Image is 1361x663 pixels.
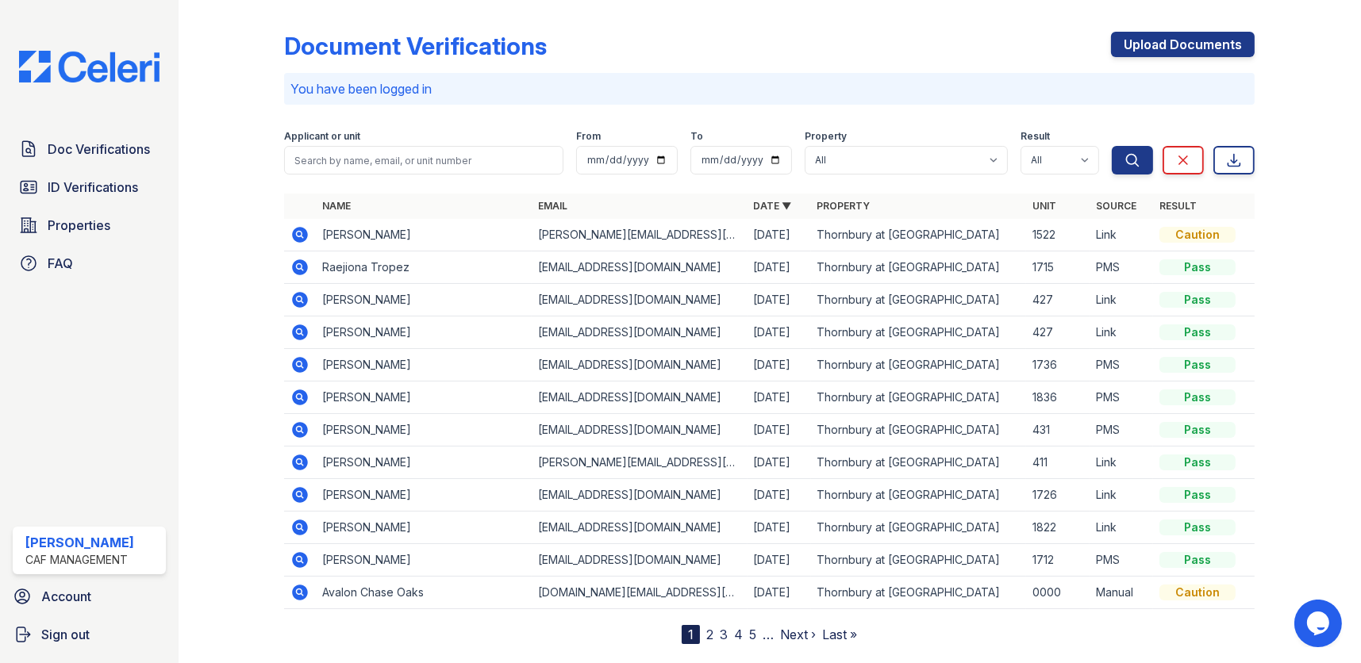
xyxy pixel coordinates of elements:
div: Pass [1159,292,1236,308]
td: 0000 [1026,577,1090,609]
label: To [690,130,703,143]
td: [PERSON_NAME] [316,381,532,414]
td: Link [1090,219,1153,251]
td: Thornbury at [GEOGRAPHIC_DATA] [811,479,1027,512]
td: Thornbury at [GEOGRAPHIC_DATA] [811,284,1027,316]
td: Link [1090,479,1153,512]
td: [DATE] [748,349,811,381]
td: 1726 [1026,479,1090,512]
td: 427 [1026,284,1090,316]
a: 2 [706,627,713,642]
td: [DATE] [748,479,811,512]
td: [EMAIL_ADDRESS][DOMAIN_NAME] [532,349,748,381]
a: Result [1159,200,1197,212]
div: Pass [1159,454,1236,470]
td: [EMAIL_ADDRESS][DOMAIN_NAME] [532,479,748,512]
a: Property [817,200,871,212]
img: CE_Logo_Blue-a8612792a0a2168367f1c8372b55b34899dd931a85d93a1a3d3e32e68fde9ad4.png [6,51,172,82]
span: Doc Verifications [48,140,150,159]
td: [PERSON_NAME] [316,316,532,349]
td: Manual [1090,577,1153,609]
a: 4 [734,627,743,642]
span: Account [41,587,91,606]
td: [DATE] [748,381,811,414]
td: [PERSON_NAME][EMAIL_ADDRESS][PERSON_NAME][DOMAIN_NAME] [532,446,748,479]
td: Thornbury at [GEOGRAPHIC_DATA] [811,577,1027,609]
td: [DATE] [748,219,811,251]
td: [DATE] [748,512,811,544]
td: [EMAIL_ADDRESS][DOMAIN_NAME] [532,284,748,316]
label: Property [805,130,847,143]
div: Caution [1159,227,1236,243]
input: Search by name, email, or unit number [284,146,563,174]
td: [PERSON_NAME] [316,284,532,316]
td: [DATE] [748,284,811,316]
td: Thornbury at [GEOGRAPHIC_DATA] [811,446,1027,479]
td: 431 [1026,414,1090,446]
td: Raejiona Tropez [316,251,532,284]
div: Pass [1159,389,1236,405]
span: FAQ [48,254,73,273]
td: [DOMAIN_NAME][EMAIL_ADDRESS][DOMAIN_NAME] [532,577,748,609]
td: Thornbury at [GEOGRAPHIC_DATA] [811,219,1027,251]
iframe: chat widget [1294,600,1345,647]
td: PMS [1090,414,1153,446]
td: Link [1090,446,1153,479]
td: 1822 [1026,512,1090,544]
td: Thornbury at [GEOGRAPHIC_DATA] [811,316,1027,349]
a: Date ▼ [754,200,792,212]
a: FAQ [13,247,166,279]
div: [PERSON_NAME] [25,533,134,552]
td: Thornbury at [GEOGRAPHIC_DATA] [811,251,1027,284]
td: [EMAIL_ADDRESS][DOMAIN_NAME] [532,316,748,349]
div: Pass [1159,487,1236,503]
td: 1712 [1026,544,1090,577]
a: Upload Documents [1111,32,1255,57]
td: Link [1090,284,1153,316]
a: Unit [1032,200,1056,212]
span: ID Verifications [48,178,138,197]
td: [EMAIL_ADDRESS][DOMAIN_NAME] [532,544,748,577]
td: Link [1090,512,1153,544]
td: Thornbury at [GEOGRAPHIC_DATA] [811,544,1027,577]
td: 1836 [1026,381,1090,414]
td: [PERSON_NAME] [316,544,532,577]
div: Document Verifications [284,32,547,60]
td: Thornbury at [GEOGRAPHIC_DATA] [811,349,1027,381]
td: [PERSON_NAME][EMAIL_ADDRESS][DOMAIN_NAME] [532,219,748,251]
td: 427 [1026,316,1090,349]
div: Pass [1159,519,1236,535]
td: [PERSON_NAME] [316,446,532,479]
td: Thornbury at [GEOGRAPHIC_DATA] [811,381,1027,414]
td: PMS [1090,349,1153,381]
td: [DATE] [748,577,811,609]
div: Caution [1159,584,1236,600]
td: [EMAIL_ADDRESS][DOMAIN_NAME] [532,512,748,544]
span: Sign out [41,625,90,644]
a: Email [538,200,567,212]
td: PMS [1090,381,1153,414]
div: Pass [1159,357,1236,373]
td: [PERSON_NAME] [316,349,532,381]
td: PMS [1090,251,1153,284]
label: From [576,130,601,143]
a: Source [1096,200,1136,212]
td: [DATE] [748,414,811,446]
a: Last » [822,627,857,642]
td: PMS [1090,544,1153,577]
td: Thornbury at [GEOGRAPHIC_DATA] [811,512,1027,544]
a: Next › [780,627,816,642]
td: [PERSON_NAME] [316,512,532,544]
span: … [763,625,774,644]
a: 5 [749,627,756,642]
td: [DATE] [748,251,811,284]
a: Name [322,200,351,212]
label: Applicant or unit [284,130,360,143]
td: [PERSON_NAME] [316,219,532,251]
td: [EMAIL_ADDRESS][DOMAIN_NAME] [532,381,748,414]
a: 3 [720,627,728,642]
td: 411 [1026,446,1090,479]
a: Sign out [6,619,172,650]
div: CAF Management [25,552,134,568]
